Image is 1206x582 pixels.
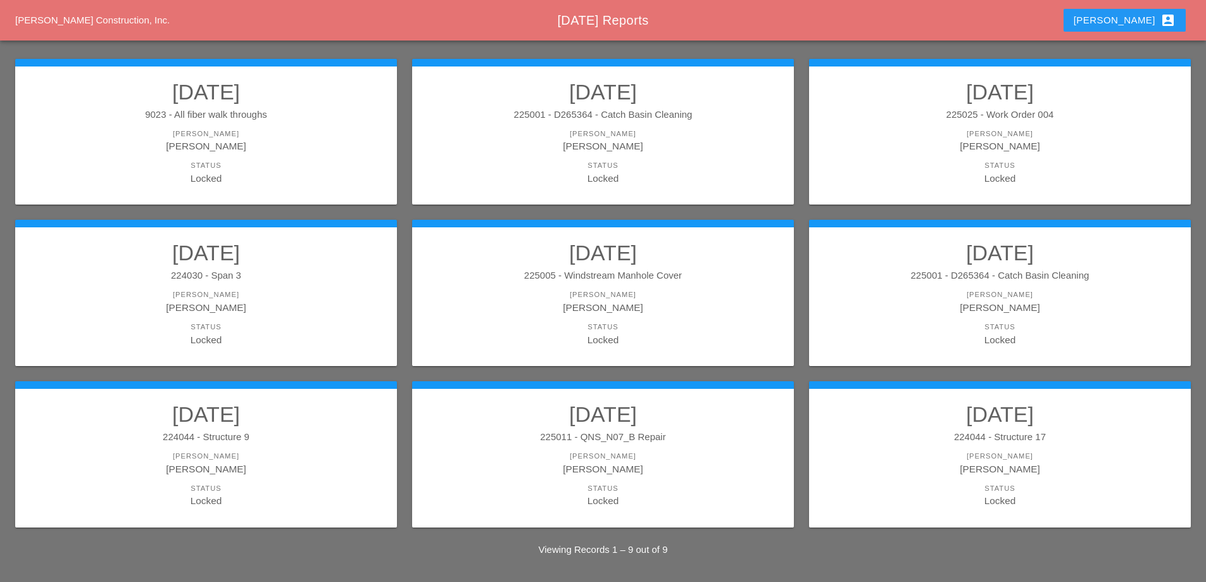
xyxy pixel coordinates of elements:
div: Status [822,483,1178,494]
div: Locked [28,493,384,508]
div: [PERSON_NAME] [28,462,384,476]
div: Status [28,483,384,494]
div: Status [28,322,384,332]
div: Locked [822,171,1178,186]
a: [DATE]225025 - Work Order 004[PERSON_NAME][PERSON_NAME]StatusLocked [822,79,1178,186]
div: [PERSON_NAME] [425,129,781,139]
h2: [DATE] [28,402,384,427]
div: [PERSON_NAME] [28,129,384,139]
a: [PERSON_NAME] Construction, Inc. [15,15,170,25]
div: Locked [28,332,384,347]
a: [DATE]225001 - D265364 - Catch Basin Cleaning[PERSON_NAME][PERSON_NAME]StatusLocked [425,79,781,186]
h2: [DATE] [28,79,384,104]
a: [DATE]224030 - Span 3[PERSON_NAME][PERSON_NAME]StatusLocked [28,240,384,346]
div: Locked [28,171,384,186]
div: 9023 - All fiber walk throughs [28,108,384,122]
div: Status [822,160,1178,171]
div: Status [425,160,781,171]
div: [PERSON_NAME] [822,289,1178,300]
div: 225001 - D265364 - Catch Basin Cleaning [425,108,781,122]
div: [PERSON_NAME] [822,462,1178,476]
h2: [DATE] [28,240,384,265]
div: 224030 - Span 3 [28,269,384,283]
div: Locked [425,171,781,186]
div: [PERSON_NAME] [425,462,781,476]
button: [PERSON_NAME] [1064,9,1186,32]
div: [PERSON_NAME] [425,289,781,300]
div: [PERSON_NAME] [822,139,1178,153]
a: [DATE]9023 - All fiber walk throughs[PERSON_NAME][PERSON_NAME]StatusLocked [28,79,384,186]
div: [PERSON_NAME] [822,300,1178,315]
div: Locked [822,332,1178,347]
a: [DATE]224044 - Structure 9[PERSON_NAME][PERSON_NAME]StatusLocked [28,402,384,508]
div: [PERSON_NAME] [425,300,781,315]
a: [DATE]225005 - Windstream Manhole Cover[PERSON_NAME][PERSON_NAME]StatusLocked [425,240,781,346]
span: [DATE] Reports [557,13,648,27]
h2: [DATE] [822,402,1178,427]
div: 225005 - Windstream Manhole Cover [425,269,781,283]
div: [PERSON_NAME] [425,451,781,462]
a: [DATE]225001 - D265364 - Catch Basin Cleaning[PERSON_NAME][PERSON_NAME]StatusLocked [822,240,1178,346]
div: [PERSON_NAME] [425,139,781,153]
h2: [DATE] [425,402,781,427]
div: 225011 - QNS_N07_B Repair [425,430,781,445]
div: [PERSON_NAME] [28,300,384,315]
div: Locked [822,493,1178,508]
div: [PERSON_NAME] [28,139,384,153]
div: [PERSON_NAME] [1074,13,1176,28]
div: 225001 - D265364 - Catch Basin Cleaning [822,269,1178,283]
h2: [DATE] [425,79,781,104]
div: Locked [425,332,781,347]
div: Locked [425,493,781,508]
div: Status [28,160,384,171]
div: Status [425,322,781,332]
div: 225025 - Work Order 004 [822,108,1178,122]
h2: [DATE] [425,240,781,265]
i: account_box [1160,13,1176,28]
div: [PERSON_NAME] [28,289,384,300]
div: [PERSON_NAME] [822,451,1178,462]
div: Status [822,322,1178,332]
h2: [DATE] [822,240,1178,265]
div: 224044 - Structure 9 [28,430,384,445]
a: [DATE]224044 - Structure 17[PERSON_NAME][PERSON_NAME]StatusLocked [822,402,1178,508]
div: Status [425,483,781,494]
div: [PERSON_NAME] [822,129,1178,139]
h2: [DATE] [822,79,1178,104]
div: 224044 - Structure 17 [822,430,1178,445]
a: [DATE]225011 - QNS_N07_B Repair[PERSON_NAME][PERSON_NAME]StatusLocked [425,402,781,508]
div: [PERSON_NAME] [28,451,384,462]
